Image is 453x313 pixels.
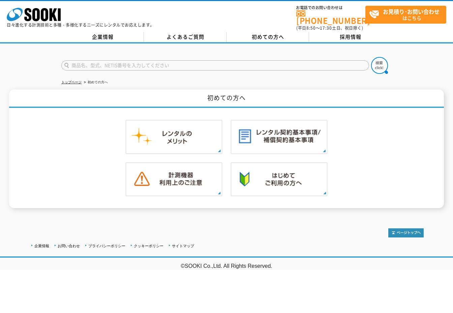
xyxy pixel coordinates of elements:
[306,25,316,31] span: 8:50
[388,228,424,237] img: トップページへ
[83,79,108,86] li: 初めての方へ
[125,162,222,197] img: 計測機器ご利用上のご注意
[9,89,444,108] h1: 初めての方へ
[231,120,328,154] img: レンタル契約基本事項／補償契約基本事項
[320,25,332,31] span: 17:30
[61,80,82,84] a: トップページ
[125,120,222,154] img: レンタルのメリット
[231,162,328,197] img: 初めての方へ
[172,244,194,248] a: サイトマップ
[61,32,144,42] a: 企業情報
[296,6,365,10] span: お電話でのお問い合わせは
[296,10,365,24] a: [PHONE_NUMBER]
[365,6,446,24] a: お見積り･お問い合わせはこちら
[61,60,369,70] input: 商品名、型式、NETIS番号を入力してください
[371,57,388,74] img: btn_search.png
[7,23,154,27] p: 日々進化する計測技術と多種・多様化するニーズにレンタルでお応えします。
[88,244,125,248] a: プライバシーポリシー
[296,25,363,31] span: (平日 ～ 土日、祝日除く)
[369,6,446,23] span: はこちら
[134,244,163,248] a: クッキーポリシー
[309,32,392,42] a: 採用情報
[58,244,80,248] a: お問い合わせ
[227,32,309,42] a: 初めての方へ
[34,244,49,248] a: 企業情報
[252,33,284,40] span: 初めての方へ
[383,7,440,16] strong: お見積り･お問い合わせ
[144,32,227,42] a: よくあるご質問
